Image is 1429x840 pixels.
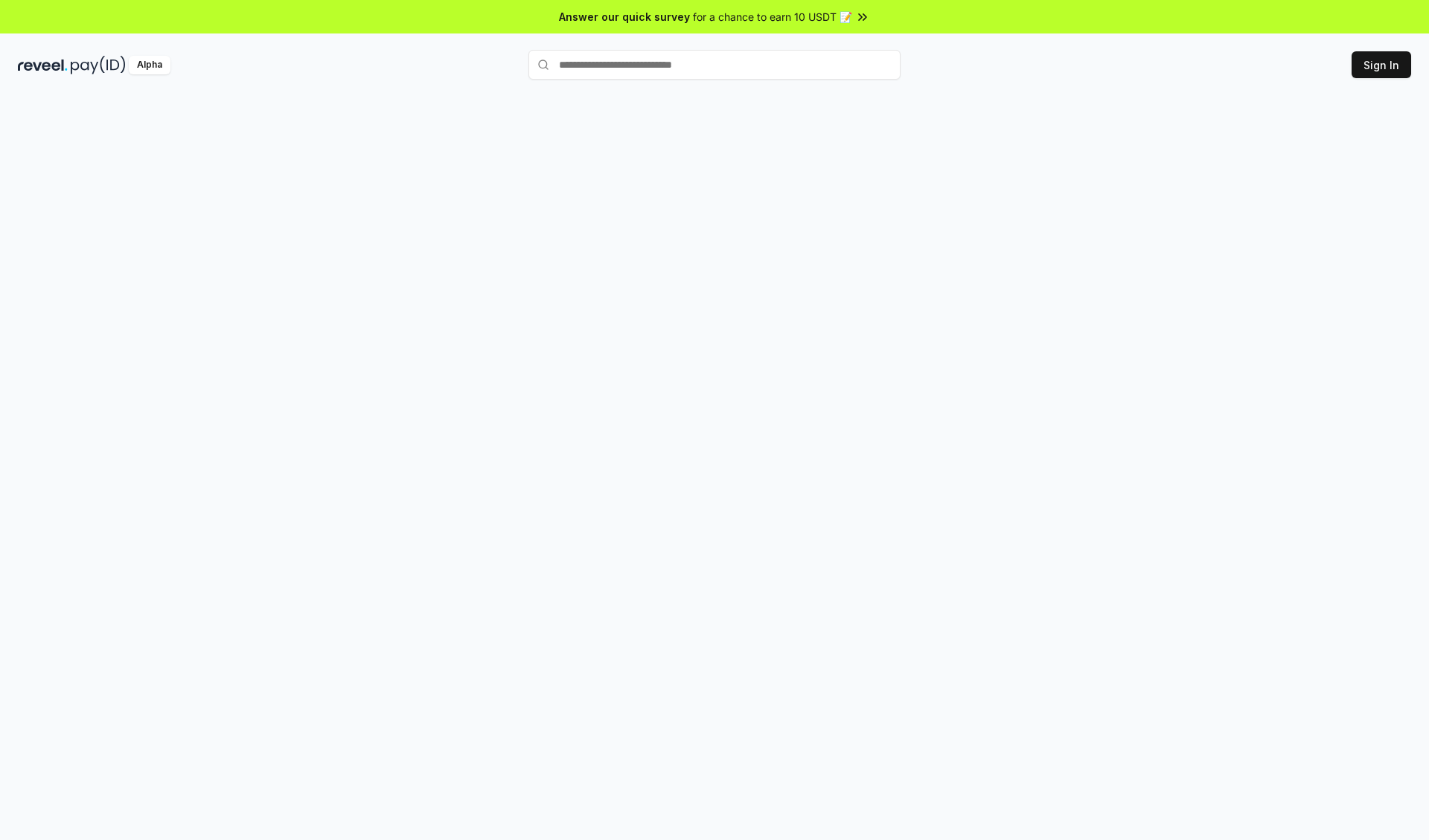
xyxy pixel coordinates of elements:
span: for a chance to earn 10 USDT 📝 [693,9,852,25]
div: Alpha [129,56,170,74]
span: Answer our quick survey [559,9,690,25]
button: Sign In [1352,51,1411,78]
img: pay_id [71,56,126,74]
img: reveel_dark [18,56,68,74]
